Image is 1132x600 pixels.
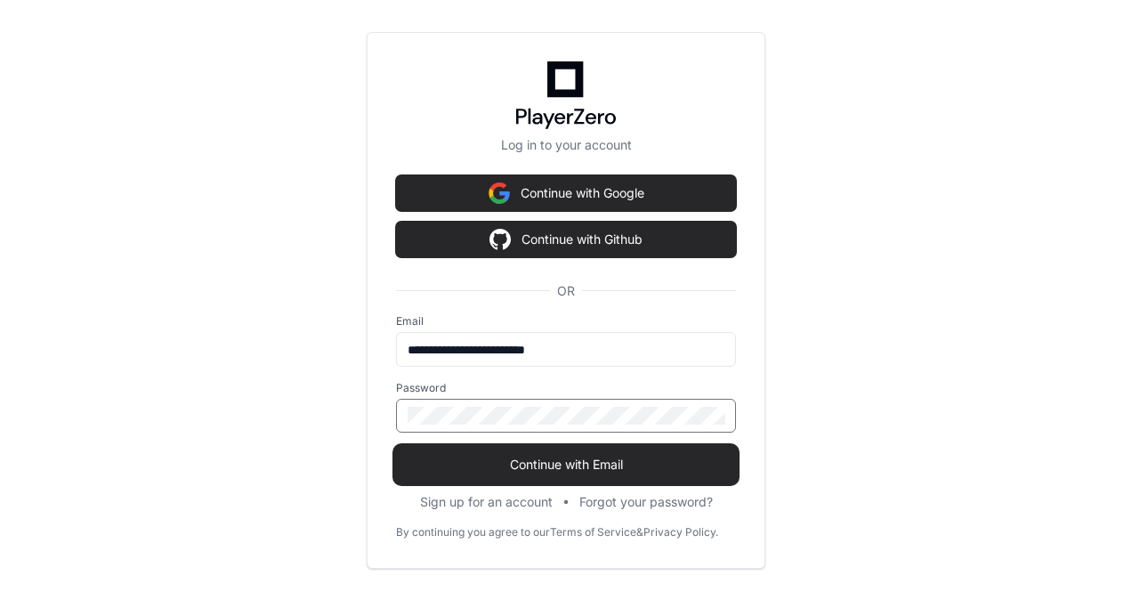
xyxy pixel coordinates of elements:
span: OR [550,282,582,300]
button: Forgot your password? [579,493,713,511]
div: By continuing you agree to our [396,525,550,539]
a: Terms of Service [550,525,636,539]
button: Continue with Github [396,222,736,257]
p: Log in to your account [396,136,736,154]
button: Continue with Google [396,175,736,211]
a: Privacy Policy. [643,525,718,539]
span: Continue with Email [396,456,736,474]
img: Sign in with google [489,222,511,257]
img: Sign in with google [489,175,510,211]
label: Email [396,314,736,328]
label: Password [396,381,736,395]
div: & [636,525,643,539]
button: Continue with Email [396,447,736,482]
button: Sign up for an account [420,493,553,511]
